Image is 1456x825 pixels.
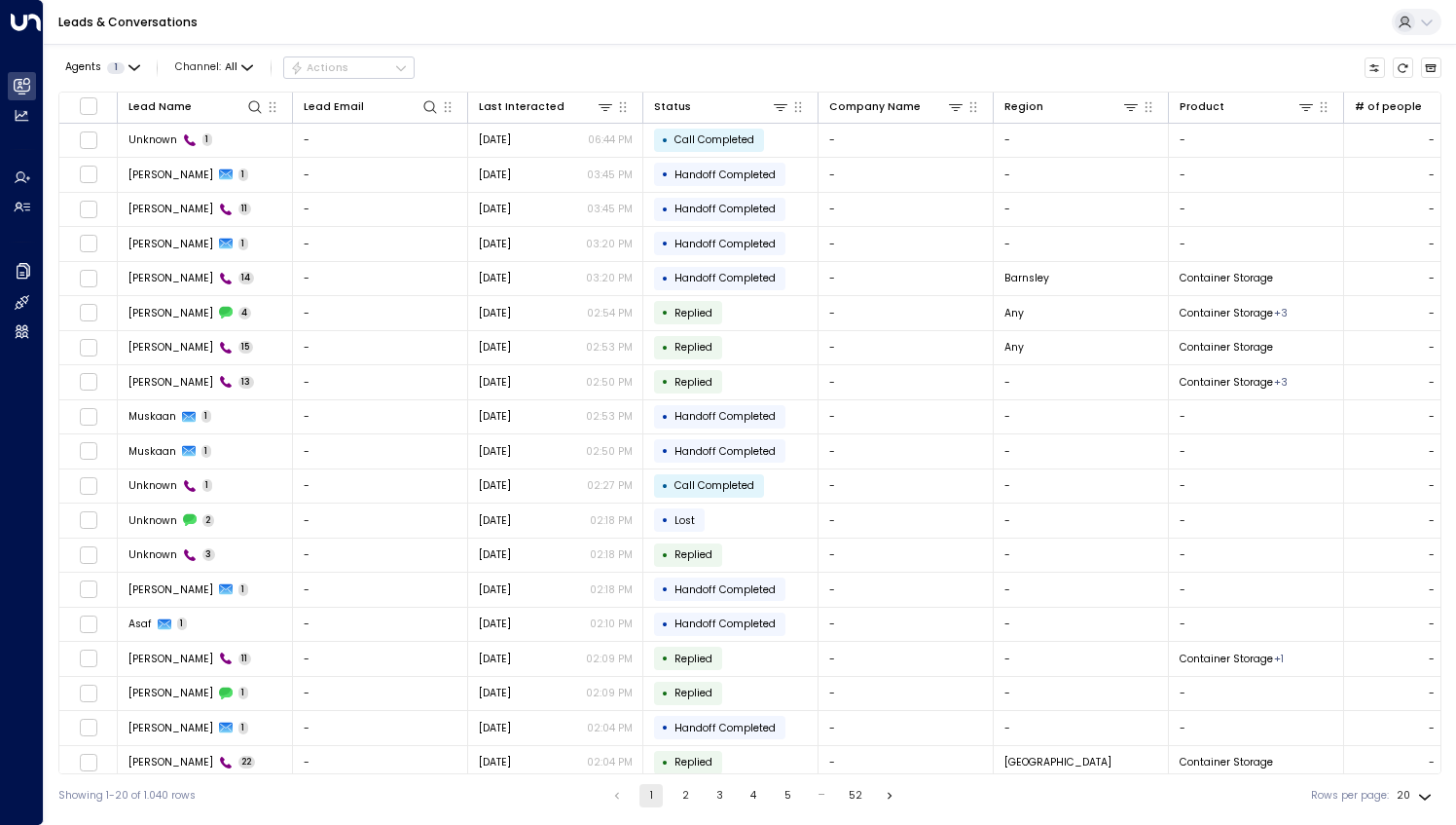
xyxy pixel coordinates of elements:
td: - [293,711,468,745]
span: Yesterday [479,478,511,493]
span: 15 [238,341,254,354]
td: - [1169,124,1344,158]
div: - [1429,271,1435,285]
div: • [662,266,669,291]
span: 1 [177,618,188,630]
div: • [662,681,669,706]
td: - [994,400,1169,434]
td: - [293,331,468,365]
td: - [1169,504,1344,538]
td: - [819,158,994,192]
td: - [293,539,468,573]
span: Yesterday [479,306,511,320]
span: 1 [238,583,249,596]
button: Go to page 52 [844,784,867,807]
div: • [662,369,669,394]
button: Go to next page [878,784,901,807]
p: 02:18 PM [590,547,633,562]
p: 03:20 PM [586,237,633,251]
span: 13 [238,376,255,389]
span: Toggle select row [79,235,97,253]
span: Lee [128,721,213,735]
span: Handoff Completed [674,202,776,216]
td: - [819,746,994,780]
div: • [662,197,669,222]
td: - [293,434,468,469]
td: - [293,608,468,642]
div: Lead Name [128,97,265,116]
span: Yesterday [479,547,511,562]
div: • [662,543,669,568]
td: - [1169,469,1344,504]
td: - [819,642,994,676]
td: - [293,746,468,780]
div: - [1429,340,1435,355]
td: - [293,193,468,227]
button: page 1 [639,784,663,807]
td: - [994,227,1169,261]
td: - [1169,193,1344,227]
td: - [819,608,994,642]
div: • [662,507,669,533]
div: • [662,300,669,325]
span: Toggle select row [79,650,97,668]
span: Handoff Completed [674,444,776,459]
td: - [994,677,1169,711]
p: 02:04 PM [587,721,633,735]
div: • [662,404,669,430]
span: Yesterday [479,755,511,769]
td: - [819,262,994,296]
td: - [819,677,994,711]
div: Lead Email [304,97,440,116]
td: - [819,469,994,504]
span: 1 [238,687,249,699]
span: Yesterday [479,652,511,666]
div: Region [1004,98,1043,116]
span: Asaf Al-Ghamdi [128,686,213,700]
span: Handoff Completed [674,721,776,735]
span: Muskaan Verma [128,375,213,390]
span: 1 [238,722,249,734]
div: Lead Email [304,98,364,116]
div: • [662,612,669,637]
td: - [1169,711,1344,745]
td: - [819,193,994,227]
div: Company Name [829,98,921,116]
div: • [662,231,669,256]
p: 02:50 PM [586,375,633,390]
span: 1 [238,169,249,181]
div: - [1429,375,1435,390]
span: Yesterday [479,271,511,285]
span: Replied [674,547,712,562]
td: - [819,365,994,399]
button: Go to page 4 [742,784,765,807]
p: 02:09 PM [586,686,633,700]
div: - [1429,582,1435,597]
button: Go to page 3 [708,784,731,807]
p: 03:45 PM [587,202,633,216]
span: Container Storage [1180,375,1273,390]
div: - [1429,444,1435,459]
p: 03:45 PM [587,168,633,182]
td: - [819,573,994,607]
span: Handoff Completed [674,168,776,182]
td: - [293,642,468,676]
a: Leads & Conversations [58,14,198,30]
div: - [1429,755,1435,769]
td: - [819,124,994,158]
div: - [1429,237,1435,251]
span: 1 [201,410,212,423]
td: - [994,573,1169,607]
span: Toggle select row [79,476,97,495]
span: Yesterday [479,513,511,528]
span: Yesterday [479,617,511,631]
p: 02:53 PM [586,409,633,424]
span: 11 [238,203,252,215]
label: Rows per page: [1311,788,1389,804]
div: • [662,750,669,775]
button: Actions [283,56,415,80]
span: Madhav Tota [128,168,213,182]
span: Handoff Completed [674,271,776,285]
td: - [994,193,1169,227]
span: Yesterday [479,132,511,147]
